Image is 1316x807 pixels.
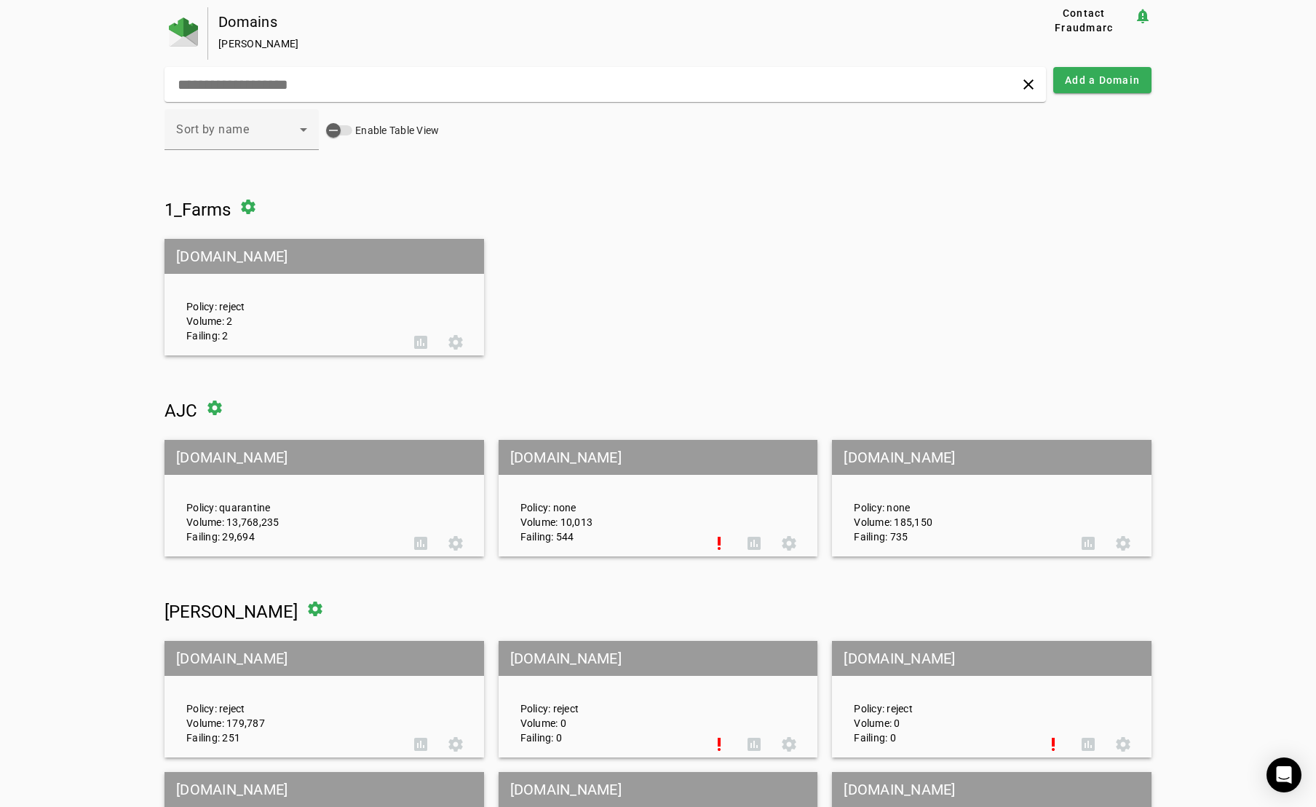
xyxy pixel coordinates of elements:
button: Settings [772,526,806,561]
button: Set Up [702,727,737,762]
span: AJC [164,401,197,421]
button: Set Up [702,526,737,561]
mat-grid-tile-header: [DOMAIN_NAME] [164,440,484,475]
button: Settings [1106,526,1141,561]
div: Open Intercom Messenger [1267,757,1301,792]
div: Policy: reject Volume: 0 Failing: 0 [510,654,702,745]
span: Contact Fraudmarc [1040,6,1128,35]
mat-grid-tile-header: [DOMAIN_NAME] [164,641,484,676]
button: DMARC Report [403,727,438,762]
button: DMARC Report [1071,526,1106,561]
button: Contact Fraudmarc [1034,7,1134,34]
mat-grid-tile-header: [DOMAIN_NAME] [499,772,818,807]
mat-grid-tile-header: [DOMAIN_NAME] [832,641,1151,676]
label: Enable Table View [352,123,439,138]
button: Settings [438,727,473,762]
button: Settings [1106,727,1141,762]
button: Set Up [1036,727,1071,762]
button: DMARC Report [1071,727,1106,762]
mat-grid-tile-header: [DOMAIN_NAME] [164,239,484,274]
div: Policy: reject Volume: 179,787 Failing: 251 [175,654,403,745]
span: Sort by name [176,122,249,136]
button: DMARC Report [403,325,438,360]
mat-grid-tile-header: [DOMAIN_NAME] [832,440,1151,475]
div: Policy: reject Volume: 0 Failing: 0 [843,654,1036,745]
button: Settings [438,325,473,360]
span: Add a Domain [1065,73,1140,87]
div: Policy: none Volume: 10,013 Failing: 544 [510,453,702,544]
mat-grid-tile-header: [DOMAIN_NAME] [499,641,818,676]
mat-grid-tile-header: [DOMAIN_NAME] [164,772,484,807]
div: Policy: reject Volume: 2 Failing: 2 [175,252,403,343]
mat-grid-tile-header: [DOMAIN_NAME] [832,772,1151,807]
button: DMARC Report [403,526,438,561]
button: DMARC Report [737,526,772,561]
button: DMARC Report [737,727,772,762]
div: Policy: none Volume: 185,150 Failing: 735 [843,453,1071,544]
span: 1_Farms [164,200,231,220]
button: Settings [772,727,806,762]
div: [PERSON_NAME] [218,36,988,51]
button: Add a Domain [1053,67,1151,93]
button: Settings [438,526,473,561]
img: Fraudmarc Logo [169,17,198,47]
mat-icon: notification_important [1134,7,1151,25]
div: Domains [218,15,988,29]
span: [PERSON_NAME] [164,602,298,622]
mat-grid-tile-header: [DOMAIN_NAME] [499,440,818,475]
app-page-header: Domains [164,7,1151,60]
div: Policy: quarantine Volume: 13,768,235 Failing: 29,694 [175,453,403,544]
